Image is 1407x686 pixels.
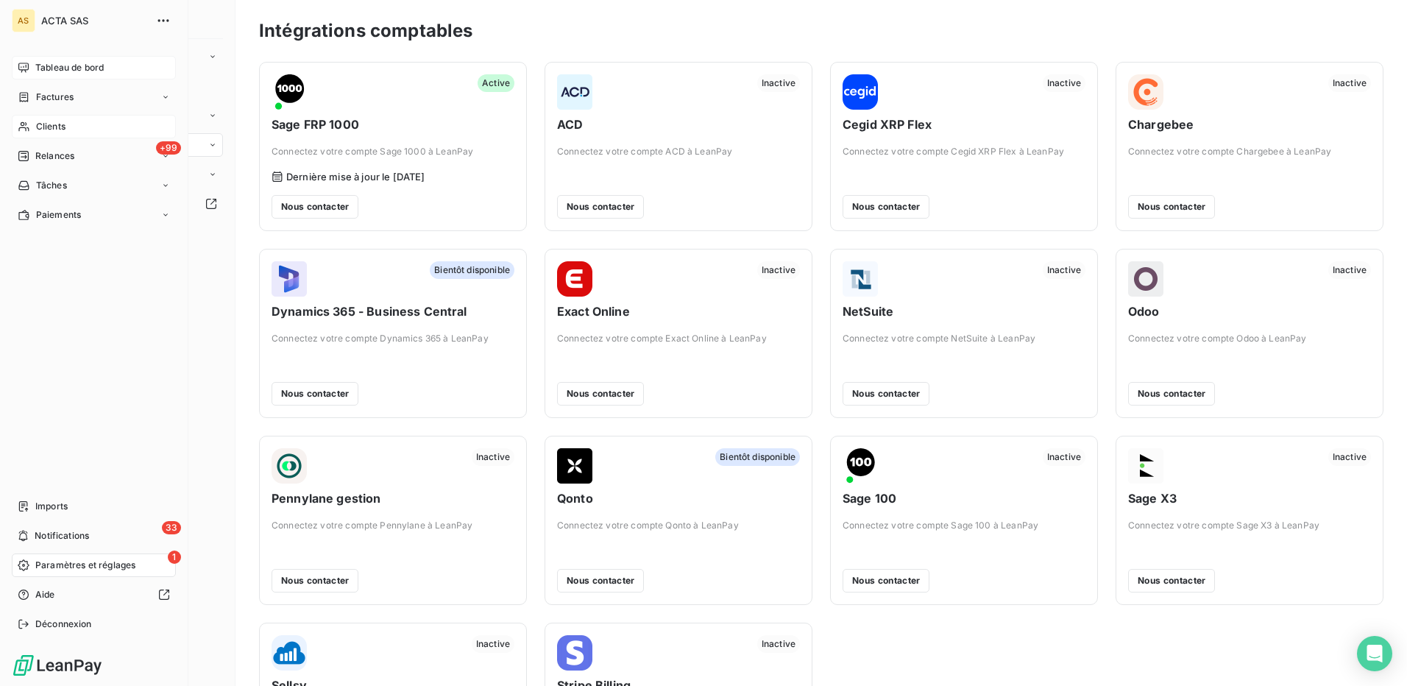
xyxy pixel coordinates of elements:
[35,529,89,542] span: Notifications
[1128,116,1371,133] span: Chargebee
[1328,261,1371,279] span: Inactive
[557,332,800,345] span: Connectez votre compte Exact Online à LeanPay
[35,500,68,513] span: Imports
[557,569,644,593] button: Nous contacter
[272,448,307,484] img: Pennylane gestion logo
[36,91,74,104] span: Factures
[1357,636,1392,671] div: Open Intercom Messenger
[272,116,514,133] span: Sage FRP 1000
[557,448,592,484] img: Qonto logo
[843,303,1085,320] span: NetSuite
[272,195,358,219] button: Nous contacter
[557,145,800,158] span: Connectez votre compte ACD à LeanPay
[36,208,81,222] span: Paiements
[272,332,514,345] span: Connectez votre compte Dynamics 365 à LeanPay
[557,195,644,219] button: Nous contacter
[272,519,514,532] span: Connectez votre compte Pennylane à LeanPay
[1128,145,1371,158] span: Connectez votre compte Chargebee à LeanPay
[557,74,592,110] img: ACD logo
[1043,74,1085,92] span: Inactive
[557,382,644,406] button: Nous contacter
[272,569,358,593] button: Nous contacter
[1128,195,1215,219] button: Nous contacter
[843,116,1085,133] span: Cegid XRP Flex
[472,635,514,653] span: Inactive
[156,141,181,155] span: +99
[1128,261,1163,297] img: Odoo logo
[843,332,1085,345] span: Connectez votre compte NetSuite à LeanPay
[472,448,514,466] span: Inactive
[35,149,74,163] span: Relances
[35,618,92,631] span: Déconnexion
[12,654,103,677] img: Logo LeanPay
[430,261,514,279] span: Bientôt disponible
[1128,382,1215,406] button: Nous contacter
[557,303,800,320] span: Exact Online
[272,382,358,406] button: Nous contacter
[843,519,1085,532] span: Connectez votre compte Sage 100 à LeanPay
[272,261,307,297] img: Dynamics 365 - Business Central logo
[1128,74,1163,110] img: Chargebee logo
[35,61,104,74] span: Tableau de bord
[757,74,800,92] span: Inactive
[843,195,929,219] button: Nous contacter
[162,521,181,534] span: 33
[1128,519,1371,532] span: Connectez votre compte Sage X3 à LeanPay
[557,489,800,507] span: Qonto
[272,145,514,158] span: Connectez votre compte Sage 1000 à LeanPay
[35,588,55,601] span: Aide
[35,559,135,572] span: Paramètres et réglages
[272,489,514,507] span: Pennylane gestion
[843,261,878,297] img: NetSuite logo
[715,448,800,466] span: Bientôt disponible
[557,635,592,671] img: Stripe Billing logo
[1043,448,1085,466] span: Inactive
[41,15,147,26] span: ACTA SAS
[272,303,514,320] span: Dynamics 365 - Business Central
[12,583,176,607] a: Aide
[478,74,514,92] span: Active
[259,18,472,44] h3: Intégrations comptables
[1328,74,1371,92] span: Inactive
[1328,448,1371,466] span: Inactive
[557,519,800,532] span: Connectez votre compte Qonto à LeanPay
[168,551,181,564] span: 1
[1128,303,1371,320] span: Odoo
[286,171,425,183] span: Dernière mise à jour le [DATE]
[272,74,307,110] img: Sage FRP 1000 logo
[843,74,878,110] img: Cegid XRP Flex logo
[1128,569,1215,593] button: Nous contacter
[36,179,67,192] span: Tâches
[843,145,1085,158] span: Connectez votre compte Cegid XRP Flex à LeanPay
[843,569,929,593] button: Nous contacter
[12,9,35,32] div: AS
[1128,448,1163,484] img: Sage X3 logo
[557,116,800,133] span: ACD
[757,261,800,279] span: Inactive
[1128,489,1371,507] span: Sage X3
[557,261,592,297] img: Exact Online logo
[757,635,800,653] span: Inactive
[843,382,929,406] button: Nous contacter
[843,489,1085,507] span: Sage 100
[36,120,65,133] span: Clients
[843,448,878,484] img: Sage 100 logo
[1128,332,1371,345] span: Connectez votre compte Odoo à LeanPay
[272,635,307,671] img: Sellsy logo
[1043,261,1085,279] span: Inactive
